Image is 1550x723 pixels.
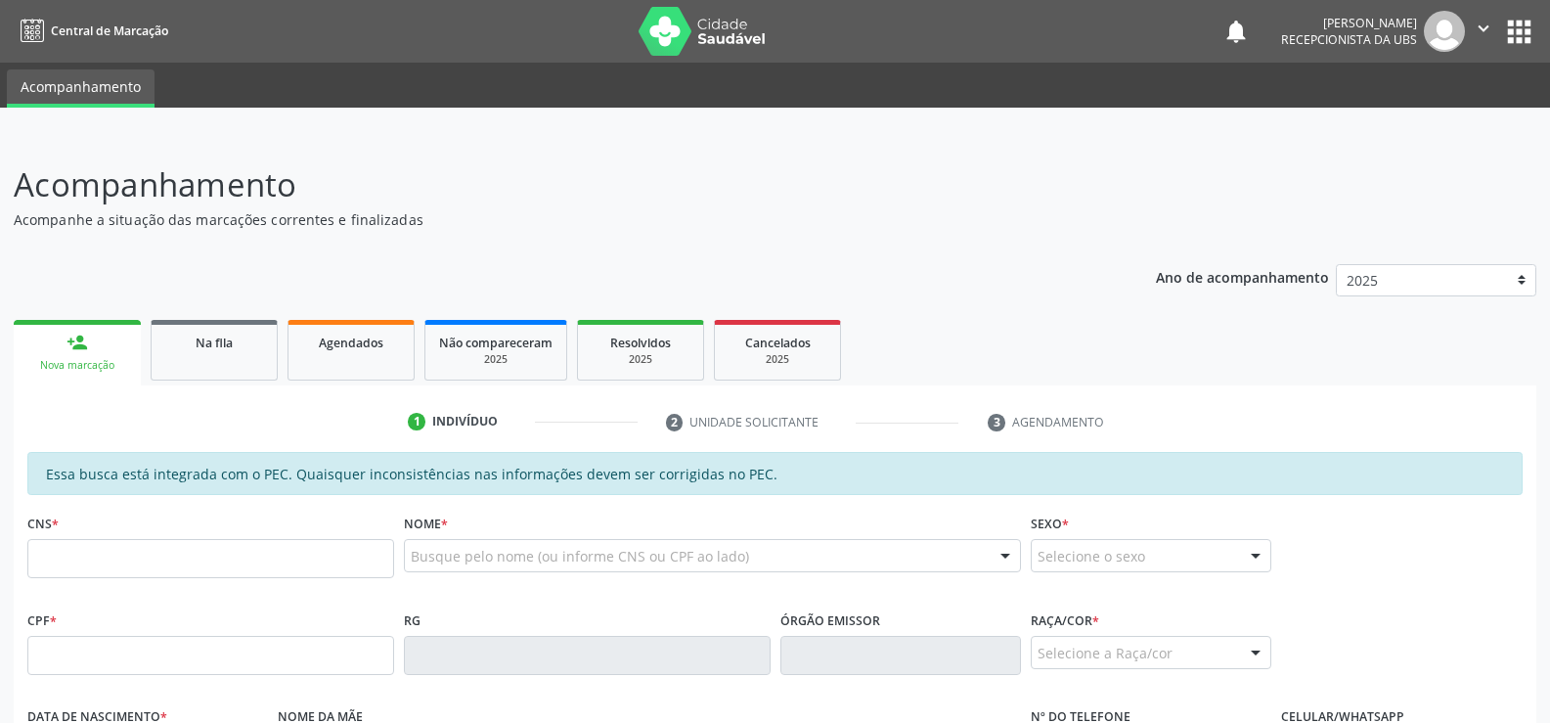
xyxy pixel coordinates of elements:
[27,509,59,539] label: CNS
[51,23,168,39] span: Central de Marcação
[592,352,689,367] div: 2025
[27,606,57,636] label: CPF
[1473,18,1494,39] i: 
[319,335,383,351] span: Agendados
[432,413,498,430] div: Indivíduo
[14,209,1080,230] p: Acompanhe a situação das marcações correntes e finalizadas
[404,509,448,539] label: Nome
[1502,15,1536,49] button: apps
[1424,11,1465,52] img: img
[1038,643,1173,663] span: Selecione a Raça/cor
[7,69,155,108] a: Acompanhamento
[439,335,553,351] span: Não compareceram
[1281,31,1417,48] span: Recepcionista da UBS
[404,606,421,636] label: RG
[439,352,553,367] div: 2025
[14,15,168,47] a: Central de Marcação
[780,606,880,636] label: Órgão emissor
[66,332,88,353] div: person_add
[729,352,826,367] div: 2025
[1222,18,1250,45] button: notifications
[1038,546,1145,566] span: Selecione o sexo
[1031,606,1099,636] label: Raça/cor
[14,160,1080,209] p: Acompanhamento
[27,358,127,373] div: Nova marcação
[196,335,233,351] span: Na fila
[610,335,671,351] span: Resolvidos
[27,452,1523,495] div: Essa busca está integrada com o PEC. Quaisquer inconsistências nas informações devem ser corrigid...
[411,546,749,566] span: Busque pelo nome (ou informe CNS ou CPF ao lado)
[1031,509,1069,539] label: Sexo
[1465,11,1502,52] button: 
[745,335,811,351] span: Cancelados
[1156,264,1329,289] p: Ano de acompanhamento
[408,413,425,430] div: 1
[1281,15,1417,31] div: [PERSON_NAME]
